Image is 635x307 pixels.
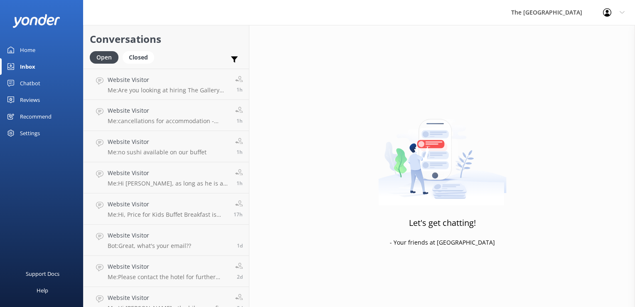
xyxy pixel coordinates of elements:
[84,162,249,193] a: Website VisitorMe:Hi [PERSON_NAME], as long as he is a part of Marbles Buffet Birthday Club.1h
[108,262,229,271] h4: Website Visitor
[108,168,229,178] h4: Website Visitor
[20,92,40,108] div: Reviews
[37,282,48,299] div: Help
[108,200,227,209] h4: Website Visitor
[108,75,229,84] h4: Website Visitor
[108,231,191,240] h4: Website Visitor
[90,31,243,47] h2: Conversations
[108,273,229,281] p: Me: Please contact the hotel for further information or assistance in making a booking
[236,86,243,93] span: Sep 03 2025 09:21am (UTC +12:00) Pacific/Auckland
[108,293,229,302] h4: Website Visitor
[26,265,59,282] div: Support Docs
[409,216,476,230] h3: Let's get chatting!
[237,242,243,249] span: Sep 01 2025 04:07pm (UTC +12:00) Pacific/Auckland
[123,52,158,62] a: Closed
[20,108,52,125] div: Recommend
[108,180,229,187] p: Me: Hi [PERSON_NAME], as long as he is a part of Marbles Buffet Birthday Club.
[108,87,229,94] p: Me: Are you looking at hiring The Gallery Room in [GEOGRAPHIC_DATA]?
[108,149,207,156] p: Me: no sushi available on our buffet
[90,52,123,62] a: Open
[236,117,243,124] span: Sep 03 2025 09:19am (UTC +12:00) Pacific/Auckland
[108,211,227,218] p: Me: Hi, Price for Kids Buffet Breakfast is $19.90
[20,58,35,75] div: Inbox
[108,106,229,115] h4: Website Visitor
[84,69,249,100] a: Website VisitorMe:Are you looking at hiring The Gallery Room in [GEOGRAPHIC_DATA]?1h
[12,14,60,28] img: yonder-white-logo.png
[20,42,35,58] div: Home
[236,149,243,156] span: Sep 03 2025 09:19am (UTC +12:00) Pacific/Auckland
[237,273,243,280] span: Sep 01 2025 09:39am (UTC +12:00) Pacific/Auckland
[84,100,249,131] a: Website VisitorMe:cancellations for accommodation - 24hrs prior to arrival when you make bookings...
[108,242,191,250] p: Bot: Great, what's your email??
[20,125,40,141] div: Settings
[84,193,249,225] a: Website VisitorMe:Hi, Price for Kids Buffet Breakfast is $19.9017h
[90,51,118,64] div: Open
[84,256,249,287] a: Website VisitorMe:Please contact the hotel for further information or assistance in making a book...
[234,211,243,218] span: Sep 02 2025 05:29pm (UTC +12:00) Pacific/Auckland
[390,238,495,247] p: - Your friends at [GEOGRAPHIC_DATA]
[84,131,249,162] a: Website VisitorMe:no sushi available on our buffet1h
[84,225,249,256] a: Website VisitorBot:Great, what's your email??1d
[20,75,40,92] div: Chatbot
[378,102,507,205] img: artwork of a man stealing a conversation from at giant smartphone
[108,117,229,125] p: Me: cancellations for accommodation - 24hrs prior to arrival when you make bookings direct
[108,137,207,146] h4: Website Visitor
[236,180,243,187] span: Sep 03 2025 09:18am (UTC +12:00) Pacific/Auckland
[123,51,154,64] div: Closed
